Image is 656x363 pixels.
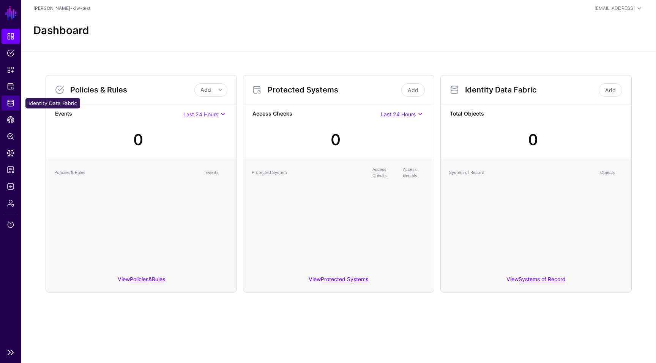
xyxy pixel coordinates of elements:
span: Reports [7,166,14,174]
a: Logs [2,179,20,194]
div: View [441,271,631,292]
span: Admin [7,199,14,207]
a: [PERSON_NAME]-kiw-test [33,5,90,11]
th: Policies & Rules [50,163,202,183]
a: Data Lens [2,146,20,161]
a: Add [401,83,425,97]
strong: Events [55,110,183,119]
h3: Identity Data Fabric [465,85,597,94]
a: Snippets [2,62,20,77]
div: 0 [133,128,143,151]
span: Logs [7,183,14,190]
a: Protected Systems [321,276,368,282]
div: 0 [528,128,538,151]
a: Add [599,83,622,97]
strong: Access Checks [252,110,381,119]
div: [EMAIL_ADDRESS] [594,5,635,12]
span: Last 24 Hours [381,111,416,117]
a: CAEP Hub [2,112,20,127]
th: Events [202,163,232,183]
span: Add [200,86,211,93]
h3: Policies & Rules [70,85,194,94]
strong: Total Objects [450,110,622,119]
span: Policy Lens [7,133,14,140]
span: Last 24 Hours [183,111,218,117]
div: Identity Data Fabric [25,98,80,109]
span: Policies [7,49,14,57]
a: SGNL [5,5,17,21]
span: Data Lens [7,149,14,157]
a: Admin [2,196,20,211]
a: Identity Data Fabric [2,95,20,111]
th: Protected System [248,163,369,183]
th: Access Checks [369,163,399,183]
span: Protected Systems [7,83,14,90]
div: View & [46,271,237,292]
a: Dashboard [2,29,20,44]
a: Policies [130,276,148,282]
a: Systems of Record [519,276,566,282]
a: Reports [2,162,20,177]
a: Policies [2,45,20,61]
span: Identity Data Fabric [7,99,14,107]
th: Access Denials [399,163,429,183]
span: Support [7,221,14,228]
a: Rules [152,276,165,282]
a: Policy Lens [2,129,20,144]
span: Dashboard [7,33,14,40]
h2: Dashboard [33,24,89,37]
th: System of Record [445,163,596,183]
th: Objects [596,163,627,183]
span: Snippets [7,66,14,74]
a: Protected Systems [2,79,20,94]
div: 0 [331,128,341,151]
span: CAEP Hub [7,116,14,124]
div: View [243,271,434,292]
h3: Protected Systems [268,85,400,94]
